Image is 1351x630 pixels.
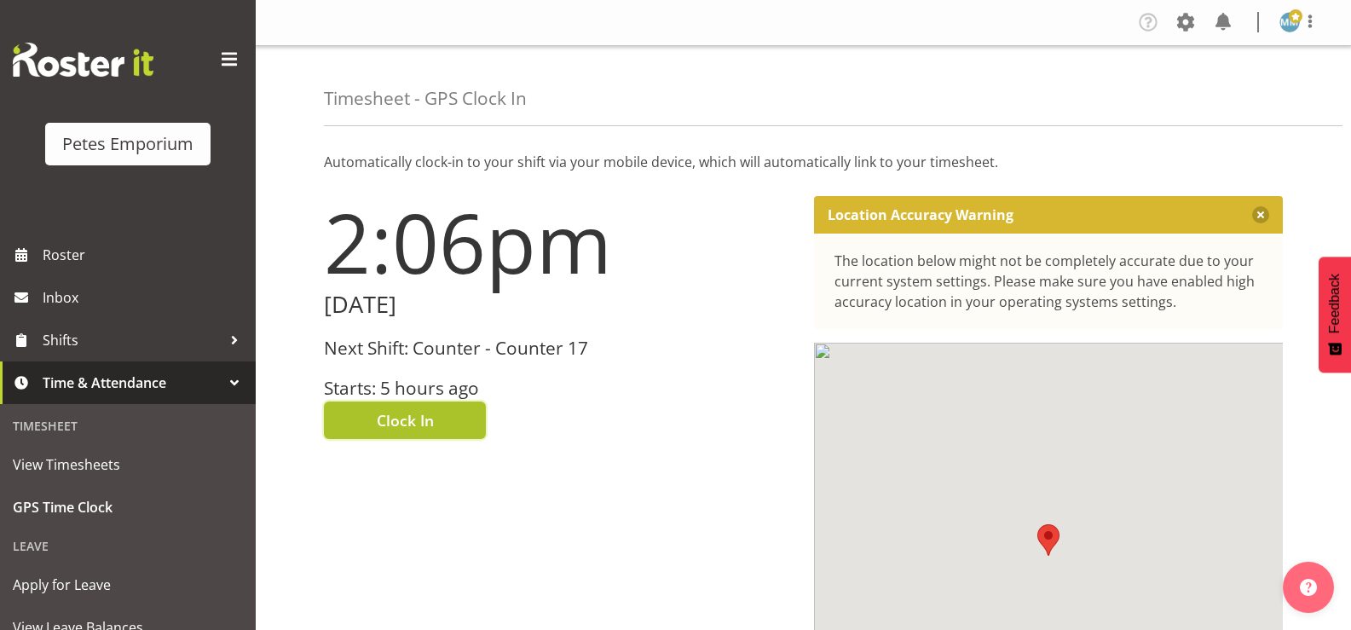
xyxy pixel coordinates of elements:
[324,89,527,108] h4: Timesheet - GPS Clock In
[1279,12,1300,32] img: mandy-mosley3858.jpg
[324,152,1283,172] p: Automatically clock-in to your shift via your mobile device, which will automatically link to you...
[4,443,251,486] a: View Timesheets
[43,327,222,353] span: Shifts
[324,292,794,318] h2: [DATE]
[1319,257,1351,373] button: Feedback - Show survey
[13,572,243,598] span: Apply for Leave
[43,285,247,310] span: Inbox
[4,529,251,564] div: Leave
[4,408,251,443] div: Timesheet
[324,338,794,358] h3: Next Shift: Counter - Counter 17
[324,379,794,398] h3: Starts: 5 hours ago
[13,494,243,520] span: GPS Time Clock
[828,206,1013,223] p: Location Accuracy Warning
[43,242,247,268] span: Roster
[4,564,251,606] a: Apply for Leave
[1252,206,1269,223] button: Close message
[62,131,193,157] div: Petes Emporium
[377,409,434,431] span: Clock In
[1327,274,1342,333] span: Feedback
[1300,579,1317,596] img: help-xxl-2.png
[324,196,794,288] h1: 2:06pm
[834,251,1263,312] div: The location below might not be completely accurate due to your current system settings. Please m...
[13,452,243,477] span: View Timesheets
[13,43,153,77] img: Rosterit website logo
[4,486,251,529] a: GPS Time Clock
[324,402,486,439] button: Clock In
[43,370,222,396] span: Time & Attendance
